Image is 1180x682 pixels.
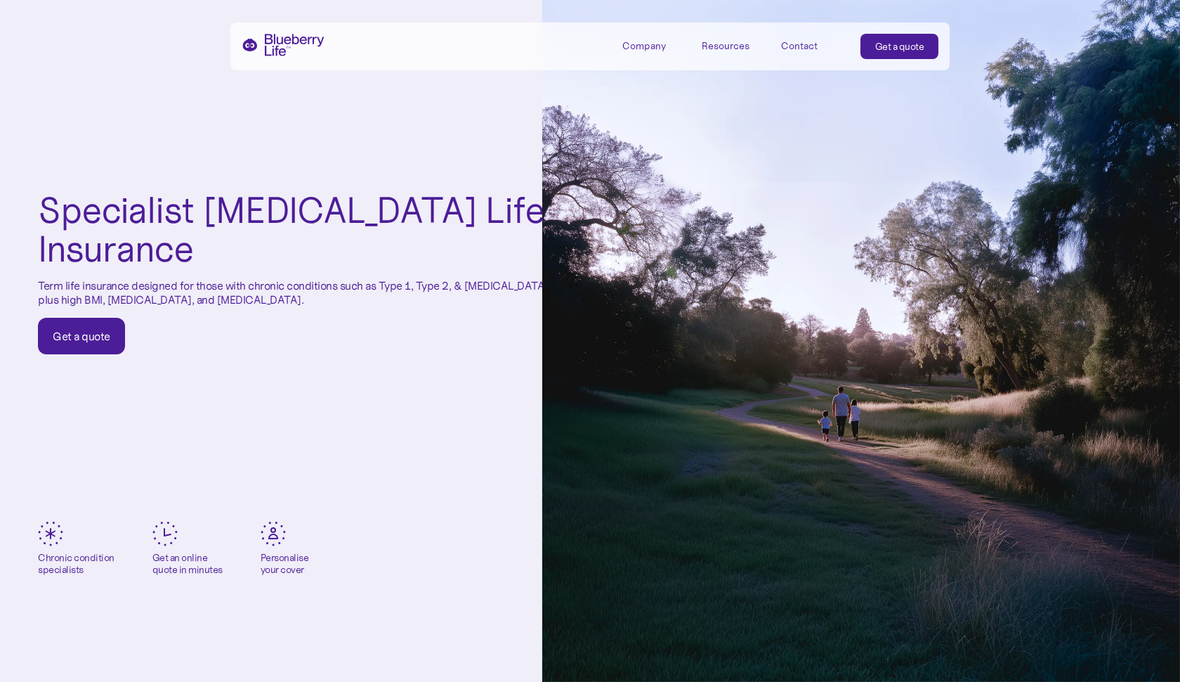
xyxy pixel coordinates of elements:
div: Get a quote [875,39,924,53]
div: Personalise your cover [261,552,309,576]
a: Contact [781,34,844,57]
div: Contact [781,40,818,52]
div: Get an online quote in minutes [152,552,223,576]
div: Resources [702,34,765,57]
a: Get a quote [860,34,939,59]
a: Get a quote [38,318,125,354]
div: Get a quote [53,329,110,343]
h1: Specialist [MEDICAL_DATA] Life Insurance [38,191,552,268]
div: Resources [702,40,749,52]
a: home [242,34,324,56]
p: Term life insurance designed for those with chronic conditions such as Type 1, Type 2, & [MEDICAL... [38,279,552,306]
div: Company [622,34,686,57]
div: Company [622,40,666,52]
div: Chronic condition specialists [38,552,114,576]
